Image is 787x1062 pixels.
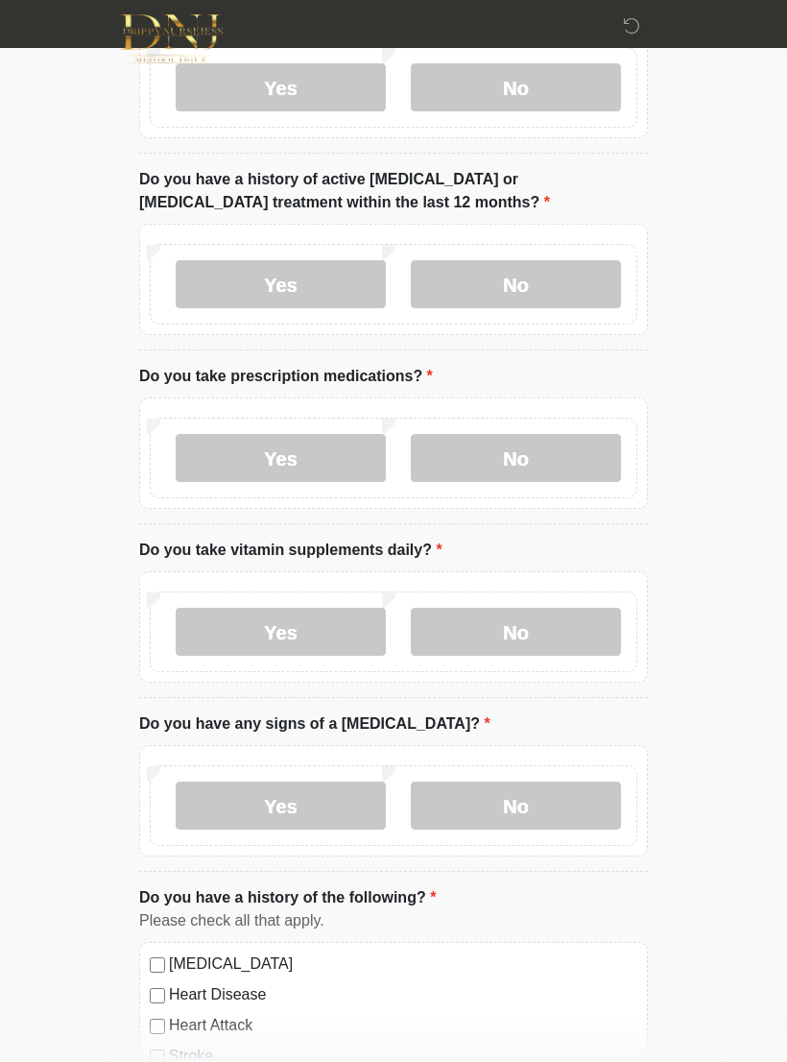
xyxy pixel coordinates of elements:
[411,608,621,656] label: No
[139,539,442,562] label: Do you take vitamin supplements daily?
[176,63,386,111] label: Yes
[176,260,386,308] label: Yes
[411,434,621,482] label: No
[176,782,386,830] label: Yes
[139,886,436,909] label: Do you have a history of the following?
[411,260,621,308] label: No
[139,909,648,932] div: Please check all that apply.
[176,608,386,656] label: Yes
[411,782,621,830] label: No
[139,712,490,736] label: Do you have any signs of a [MEDICAL_DATA]?
[411,63,621,111] label: No
[169,953,637,976] label: [MEDICAL_DATA]
[169,983,637,1006] label: Heart Disease
[120,14,223,63] img: DNJ Med Boutique Logo
[150,957,165,973] input: [MEDICAL_DATA]
[139,365,433,388] label: Do you take prescription medications?
[150,988,165,1003] input: Heart Disease
[169,1014,637,1037] label: Heart Attack
[150,1019,165,1034] input: Heart Attack
[176,434,386,482] label: Yes
[139,168,648,214] label: Do you have a history of active [MEDICAL_DATA] or [MEDICAL_DATA] treatment within the last 12 mon...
